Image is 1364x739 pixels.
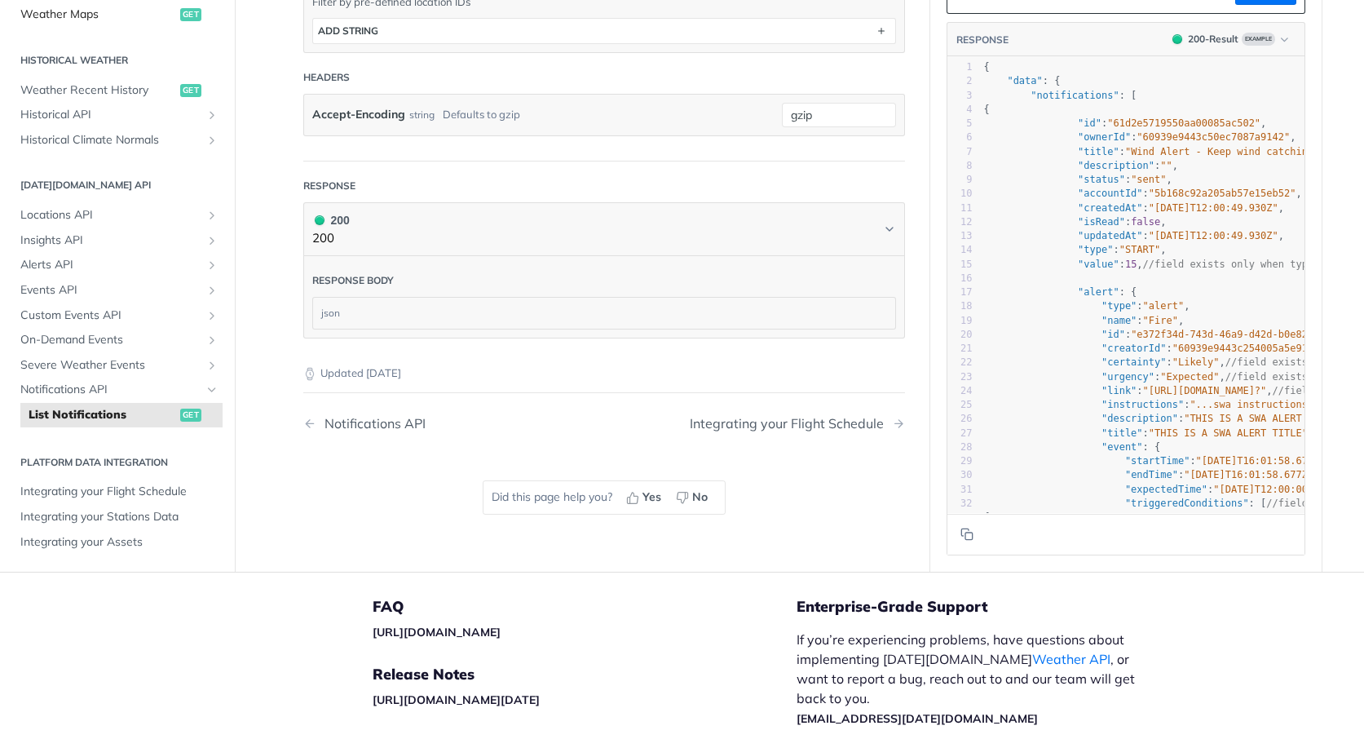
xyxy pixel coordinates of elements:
span: get [180,83,201,96]
div: 4 [947,103,973,117]
span: Notifications API [20,382,201,398]
div: 25 [947,398,973,412]
a: Previous Page: Notifications API [303,416,561,431]
a: Historical Climate NormalsShow subpages for Historical Climate Normals [12,127,223,152]
span: Locations API [20,207,201,223]
span: "isRead" [1078,216,1125,228]
span: "id" [1101,329,1125,340]
span: "status" [1078,174,1125,185]
span: "title" [1078,145,1119,157]
button: Show subpages for Custom Events API [205,308,219,321]
span: "61d2e5719550aa00085ac502" [1107,117,1260,129]
span: "creatorId" [1101,343,1166,354]
button: ADD string [313,19,895,43]
span: "[DATE]T16:01:58.677Z" [1196,455,1326,467]
h2: Platform DATA integration [12,454,223,469]
span: : , [984,343,1331,354]
span: 200 [1172,34,1182,44]
div: 12 [947,215,973,229]
div: 31 [947,482,973,496]
span: Weather Maps [20,7,176,23]
span: "Expected" [1160,370,1219,382]
span: Historical Climate Normals [20,131,201,148]
span: : , [984,201,1285,213]
div: Headers [303,70,350,85]
span: Integrating your Assets [20,533,219,550]
div: 33 [947,511,973,524]
span: : , [984,117,1267,129]
button: Copy to clipboard [956,522,978,547]
div: 27 [947,426,973,440]
a: Integrating your Assets [12,529,223,554]
div: 9 [947,173,973,187]
span: "Fire" [1143,314,1178,325]
div: 22 [947,356,973,369]
span: "[DATE]T16:01:58.677Z" [1184,469,1313,480]
span: Events API [20,282,201,299]
button: Show subpages for On-Demand Events [205,334,219,347]
svg: Chevron [883,223,896,236]
div: 11 [947,201,973,215]
a: On-Demand EventsShow subpages for On-Demand Events [12,328,223,352]
div: 3 [947,88,973,102]
a: Weather Recent Historyget [12,77,223,102]
div: 26 [947,412,973,426]
a: Historical APIShow subpages for Historical API [12,103,223,127]
span: "instructions" [1101,399,1184,410]
div: 8 [947,159,973,173]
button: Show subpages for Events API [205,284,219,297]
span: "triggeredConditions" [1125,498,1249,509]
a: Integrating your Stations Data [12,505,223,529]
div: 200 - Result [1188,32,1238,46]
span: "e372f34d-743d-46a9-d42d-b0e82ffcb4d5" [1131,329,1355,340]
div: 23 [947,369,973,383]
span: : , [984,314,1185,325]
span: "Likely" [1172,356,1220,368]
span: "accountId" [1078,188,1142,199]
div: 30 [947,468,973,482]
button: Show subpages for Historical API [205,108,219,122]
div: 7 [947,144,973,158]
span: "value" [1078,258,1119,269]
span: : { [984,441,1161,453]
div: 200 200200 [303,256,905,339]
span: : { [984,75,1061,86]
span: : , [984,244,1167,255]
h2: Historical Weather [12,52,223,67]
span: Weather Recent History [20,82,176,98]
h5: Release Notes [373,665,797,684]
span: Severe Weather Events [20,357,201,374]
span: "description" [1101,413,1178,424]
span: "" [1160,160,1172,171]
div: 18 [947,299,973,313]
div: 19 [947,313,973,327]
span: "5b168c92a205ab57e15eb52" [1149,188,1296,199]
a: Notifications APIHide subpages for Notifications API [12,378,223,402]
div: 14 [947,243,973,257]
span: : [ [984,89,1137,100]
button: RESPONSE [956,31,1009,47]
div: 6 [947,131,973,144]
button: 200200-ResultExample [1164,31,1296,47]
p: If you’re experiencing problems, have questions about implementing [DATE][DOMAIN_NAME] , or want ... [797,630,1152,728]
p: Updated [DATE] [303,365,905,382]
a: Weather Mapsget [12,2,223,27]
div: 13 [947,229,973,243]
span: Integrating your Stations Data [20,509,219,525]
span: 200 [315,215,324,225]
div: 20 [947,328,973,342]
span: "data" [1007,75,1042,86]
span: "60939e9443c50ec7087a9142" [1137,131,1290,143]
div: Integrating your Flight Schedule [690,416,892,431]
div: 200 [312,211,350,229]
div: 2 [947,74,973,88]
a: Insights APIShow subpages for Insights API [12,228,223,253]
span: "ownerId" [1078,131,1131,143]
span: "type" [1078,244,1113,255]
span: "alert" [1078,286,1119,298]
span: "notifications" [1031,89,1119,100]
span: get [180,409,201,422]
span: "...swa instructions" [1190,399,1313,410]
div: string [409,103,435,126]
span: : , [984,329,1362,340]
